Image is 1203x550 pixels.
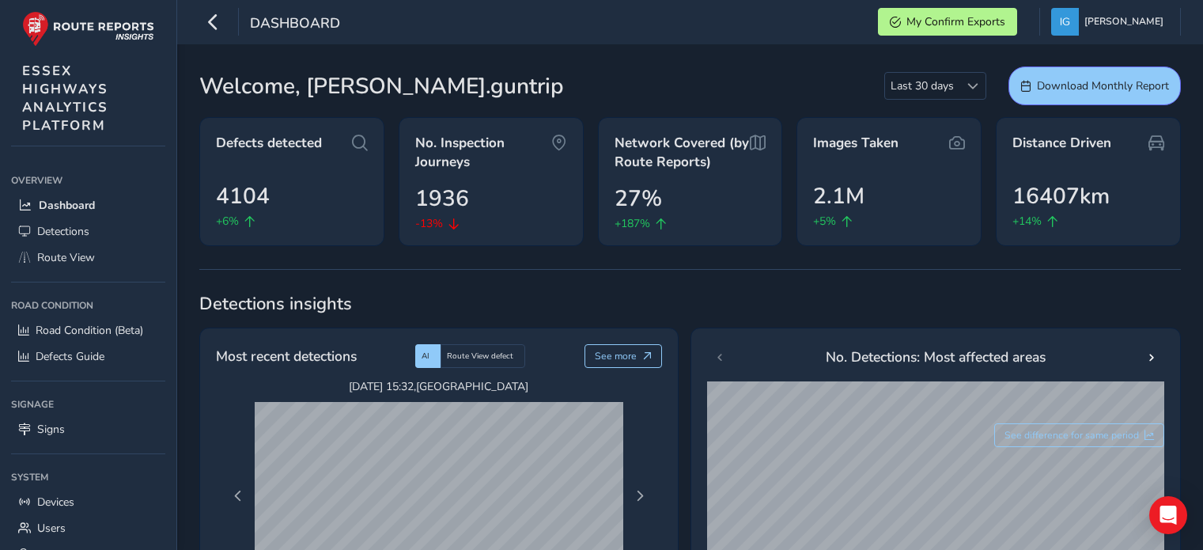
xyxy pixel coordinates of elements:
span: Most recent detections [216,346,357,366]
button: My Confirm Exports [878,8,1017,36]
span: Network Covered (by Route Reports) [615,134,751,171]
span: Route View [37,250,95,265]
div: Route View defect [441,344,525,368]
span: Dashboard [250,13,340,36]
button: Download Monthly Report [1008,66,1181,105]
img: rr logo [22,11,154,47]
span: No. Detections: Most affected areas [826,347,1046,367]
a: Defects Guide [11,343,165,370]
span: 2.1M [813,180,864,213]
a: Detections [11,218,165,245]
a: Users [11,515,165,541]
span: Defects Guide [36,349,104,364]
span: +187% [615,215,650,232]
span: [DATE] 15:32 , [GEOGRAPHIC_DATA] [255,379,623,394]
button: [PERSON_NAME] [1051,8,1169,36]
div: System [11,465,165,489]
span: +6% [216,213,239,229]
span: Users [37,521,66,536]
span: AI [422,351,429,362]
span: See difference for same period [1004,429,1139,442]
button: Previous Page [227,485,249,507]
span: See more [595,350,637,362]
img: diamond-layout [1051,8,1079,36]
button: See more [584,344,663,368]
span: Signs [37,422,65,437]
div: Open Intercom Messenger [1149,496,1187,534]
button: Next Page [629,485,651,507]
span: Download Monthly Report [1037,78,1169,93]
span: Defects detected [216,134,322,153]
span: [PERSON_NAME] [1084,8,1163,36]
a: Route View [11,245,165,271]
div: AI [415,344,441,368]
span: My Confirm Exports [906,14,1005,29]
span: Images Taken [813,134,898,153]
span: Dashboard [39,198,95,213]
div: Road Condition [11,294,165,317]
span: Devices [37,495,74,510]
span: Detections insights [199,292,1181,316]
span: +5% [813,213,836,229]
span: 1936 [415,182,469,215]
span: ESSEX HIGHWAYS ANALYTICS PLATFORM [22,62,108,135]
a: Road Condition (Beta) [11,317,165,343]
a: Dashboard [11,192,165,218]
span: -13% [415,215,443,232]
span: +14% [1012,213,1042,229]
span: Last 30 days [885,73,959,99]
span: Route View defect [447,351,513,362]
button: See difference for same period [994,423,1165,447]
div: Overview [11,169,165,192]
a: Signs [11,416,165,442]
a: Devices [11,489,165,515]
span: Road Condition (Beta) [36,323,143,338]
span: No. Inspection Journeys [415,134,551,171]
span: 16407km [1012,180,1110,213]
span: 4104 [216,180,270,213]
span: Detections [37,224,89,239]
span: Welcome, [PERSON_NAME].guntrip [199,70,564,103]
div: Signage [11,393,165,416]
span: 27% [615,182,662,215]
span: Distance Driven [1012,134,1111,153]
